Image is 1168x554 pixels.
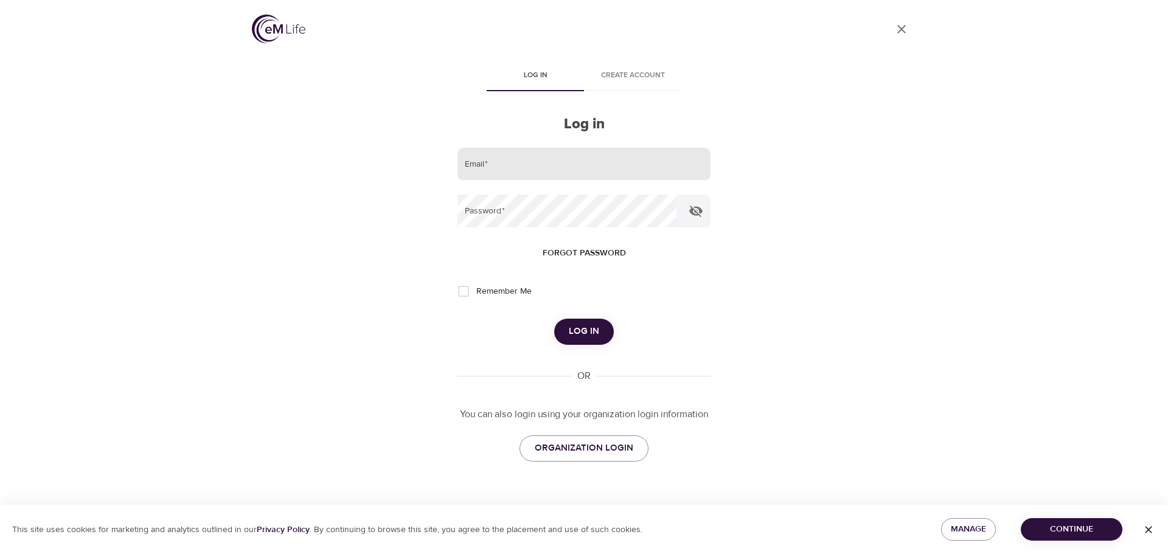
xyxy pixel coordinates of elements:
div: disabled tabs example [457,62,711,91]
span: Forgot password [543,246,626,261]
a: ORGANIZATION LOGIN [520,435,648,461]
h2: Log in [457,116,711,133]
button: Log in [554,319,614,344]
p: You can also login using your organization login information [457,407,711,421]
span: Continue [1031,522,1113,537]
button: Continue [1021,518,1122,541]
span: Log in [569,324,599,339]
img: logo [252,15,305,43]
a: close [887,15,916,44]
div: OR [572,369,596,383]
button: Forgot password [538,242,631,265]
span: Manage [951,522,986,537]
button: Manage [941,518,996,541]
span: ORGANIZATION LOGIN [535,440,633,456]
span: Remember Me [476,285,532,298]
a: Privacy Policy [257,524,310,535]
span: Log in [494,69,577,82]
span: Create account [591,69,674,82]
